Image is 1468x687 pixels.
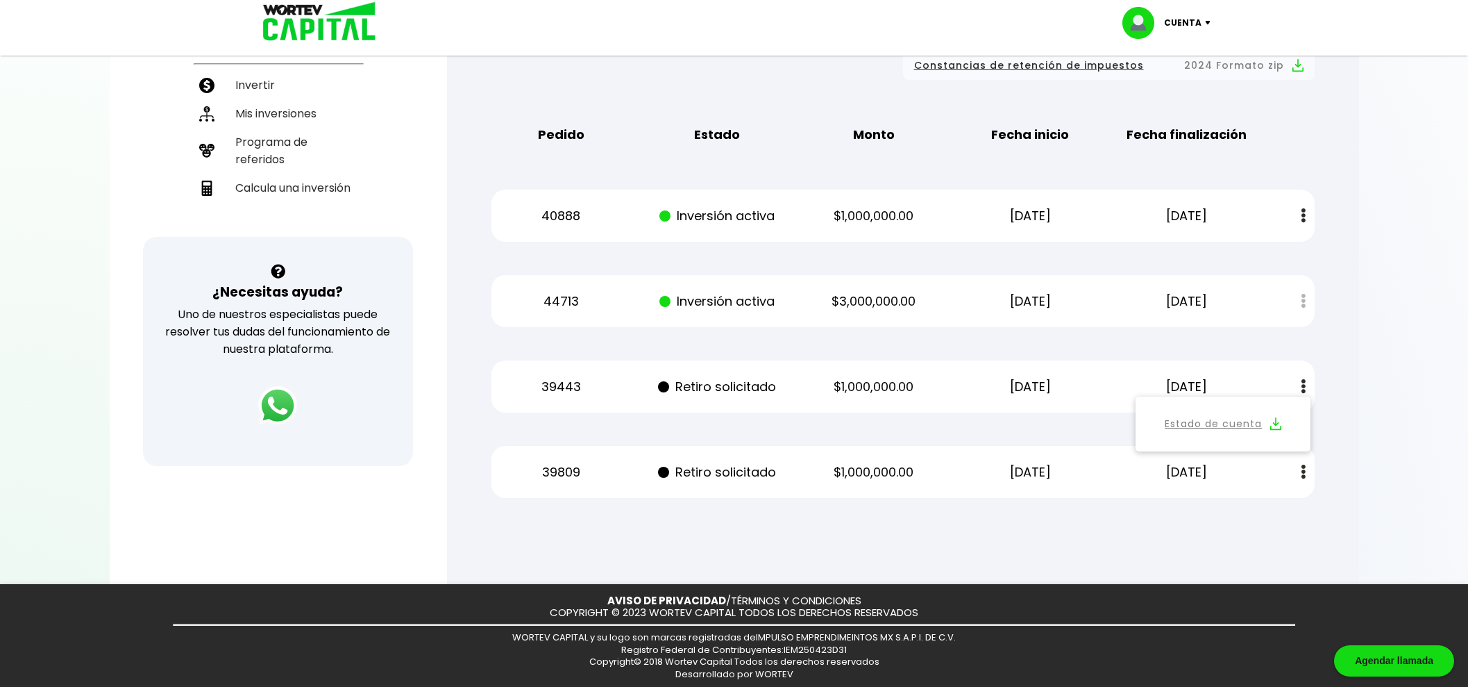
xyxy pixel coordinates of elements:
[258,386,297,425] img: logos_whatsapp-icon.242b2217.svg
[675,668,793,681] span: Desarrollado por WORTEV
[1201,21,1220,25] img: icon-down
[607,595,861,607] p: /
[808,376,940,397] p: $1,000,000.00
[199,106,214,122] img: inversiones-icon.6695dc30.svg
[1334,645,1454,677] div: Agendar llamada
[853,124,895,145] b: Monto
[1121,206,1253,226] p: [DATE]
[607,593,726,608] a: AVISO DE PRIVACIDAD
[1121,462,1253,483] p: [DATE]
[808,462,940,483] p: $1,000,000.00
[495,291,627,312] p: 44713
[964,462,1096,483] p: [DATE]
[652,291,784,312] p: Inversión activa
[589,655,879,668] span: Copyright© 2018 Wortev Capital Todos los derechos reservados
[1122,7,1164,39] img: profile-image
[194,99,362,128] a: Mis inversiones
[652,462,784,483] p: Retiro solicitado
[194,71,362,99] a: Invertir
[1164,13,1201,33] p: Cuenta
[964,376,1096,397] p: [DATE]
[1144,405,1301,443] button: Estado de cuenta
[991,124,1069,145] b: Fecha inicio
[1165,415,1262,433] a: Estado de cuenta
[550,607,918,619] p: COPYRIGHT © 2023 WORTEV CAPITAL TODOS LOS DERECHOS RESERVADOS
[1121,376,1253,397] p: [DATE]
[964,291,1096,312] p: [DATE]
[731,593,861,608] a: TÉRMINOS Y CONDICIONES
[1127,124,1247,145] b: Fecha finalización
[199,181,214,196] img: calculadora-icon.17d418c4.svg
[495,376,627,397] p: 39443
[199,78,214,93] img: invertir-icon.b3b967d7.svg
[808,206,940,226] p: $1,000,000.00
[694,124,740,145] b: Estado
[194,33,362,237] ul: Capital
[495,462,627,483] p: 39809
[161,306,395,358] p: Uno de nuestros especialistas puede resolver tus dudas del funcionamiento de nuestra plataforma.
[652,376,784,397] p: Retiro solicitado
[194,128,362,174] a: Programa de referidos
[914,57,1304,74] button: Constancias de retención de impuestos2024 Formato zip
[199,143,214,158] img: recomiendanos-icon.9b8e9327.svg
[194,174,362,202] a: Calcula una inversión
[964,206,1096,226] p: [DATE]
[621,643,847,656] span: Registro Federal de Contribuyentes: IEM250423D31
[212,282,343,302] h3: ¿Necesitas ayuda?
[914,57,1144,74] span: Constancias de retención de impuestos
[1121,291,1253,312] p: [DATE]
[652,206,784,226] p: Inversión activa
[538,124,584,145] b: Pedido
[512,631,956,644] span: WORTEV CAPITAL y su logo son marcas registradas de IMPULSO EMPRENDIMEINTOS MX S.A.P.I. DE C.V.
[808,291,940,312] p: $3,000,000.00
[495,206,627,226] p: 40888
